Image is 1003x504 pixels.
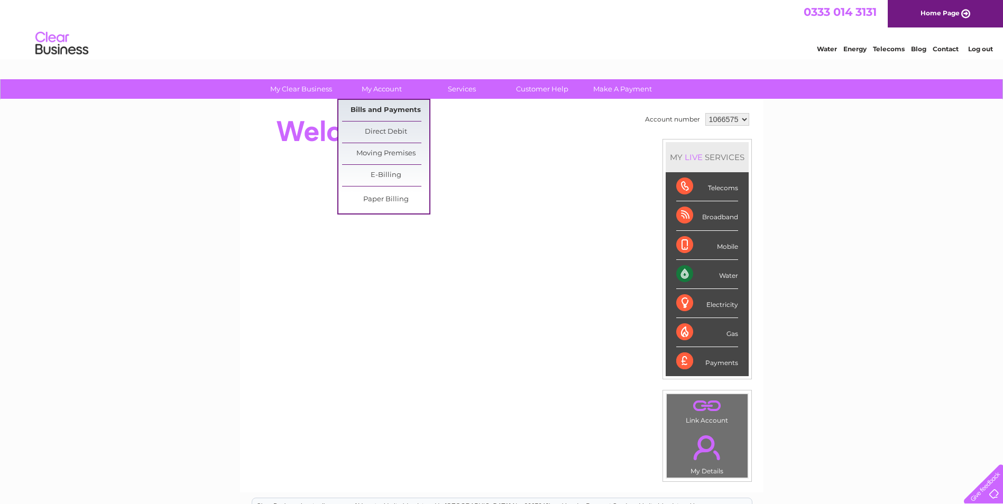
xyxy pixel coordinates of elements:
[676,260,738,289] div: Water
[676,347,738,376] div: Payments
[666,394,748,427] td: Link Account
[418,79,505,99] a: Services
[817,45,837,53] a: Water
[933,45,959,53] a: Contact
[804,5,877,18] a: 0333 014 3131
[499,79,586,99] a: Customer Help
[968,45,993,53] a: Log out
[252,6,752,51] div: Clear Business is a trading name of Verastar Limited (registered in [GEOGRAPHIC_DATA] No. 3667643...
[342,143,429,164] a: Moving Premises
[873,45,905,53] a: Telecoms
[676,231,738,260] div: Mobile
[342,165,429,186] a: E-Billing
[676,289,738,318] div: Electricity
[338,79,425,99] a: My Account
[579,79,666,99] a: Make A Payment
[342,122,429,143] a: Direct Debit
[676,172,738,201] div: Telecoms
[843,45,867,53] a: Energy
[911,45,926,53] a: Blog
[669,429,745,466] a: .
[342,189,429,210] a: Paper Billing
[676,318,738,347] div: Gas
[683,152,705,162] div: LIVE
[666,426,748,478] td: My Details
[666,142,749,172] div: MY SERVICES
[342,100,429,121] a: Bills and Payments
[642,110,703,128] td: Account number
[676,201,738,230] div: Broadband
[669,397,745,415] a: .
[35,27,89,60] img: logo.png
[257,79,345,99] a: My Clear Business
